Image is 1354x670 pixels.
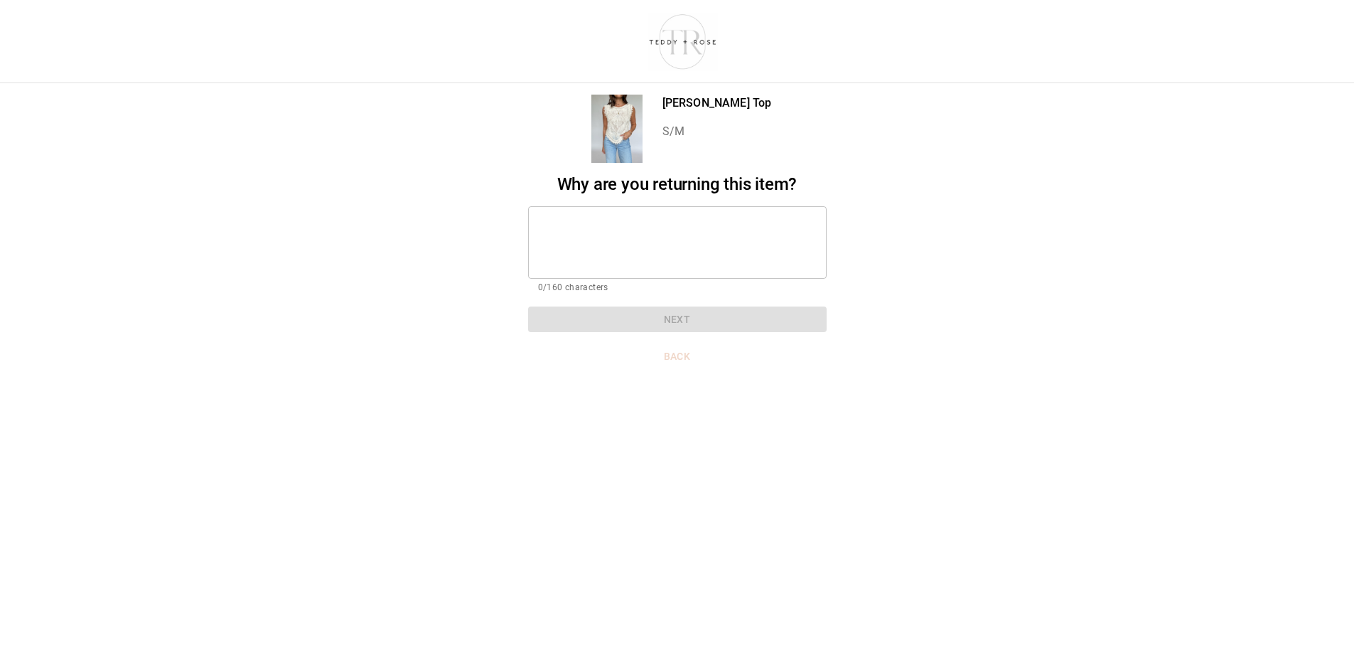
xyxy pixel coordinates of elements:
h2: Why are you returning this item? [528,174,827,195]
p: 0/160 characters [538,281,817,295]
button: Back [528,344,827,370]
p: S/M [662,123,772,140]
img: shop-teddyrose.myshopify.com-d93983e8-e25b-478f-b32e-9430bef33fdd [643,11,723,72]
p: [PERSON_NAME] Top [662,95,772,112]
